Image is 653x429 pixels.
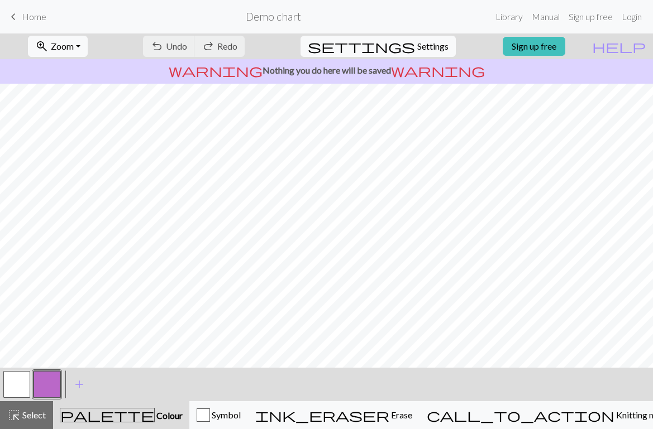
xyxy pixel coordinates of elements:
a: Manual [527,6,564,28]
button: SettingsSettings [301,36,456,57]
span: zoom_in [35,38,49,54]
span: Settings [417,40,449,53]
span: call_to_action [427,407,614,423]
span: palette [60,407,154,423]
span: ink_eraser [255,407,389,423]
span: help [592,38,646,54]
a: Sign up free [564,6,617,28]
button: Zoom [28,36,88,57]
a: Login [617,6,646,28]
span: warning [391,62,485,78]
span: highlight_alt [7,407,21,423]
a: Home [7,7,46,26]
a: Sign up free [503,37,565,56]
span: warning [169,62,263,78]
i: Settings [308,40,415,53]
span: Zoom [51,41,74,51]
span: Colour [155,410,183,421]
button: Erase [248,401,420,429]
span: keyboard_arrow_left [7,9,20,25]
span: add [73,377,86,392]
h2: Demo chart [246,10,301,23]
span: Symbol [210,409,241,420]
button: Colour [53,401,189,429]
button: Symbol [189,401,248,429]
span: Erase [389,409,412,420]
span: Home [22,11,46,22]
p: Nothing you do here will be saved [4,64,649,77]
a: Library [491,6,527,28]
span: Select [21,409,46,420]
span: settings [308,38,415,54]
